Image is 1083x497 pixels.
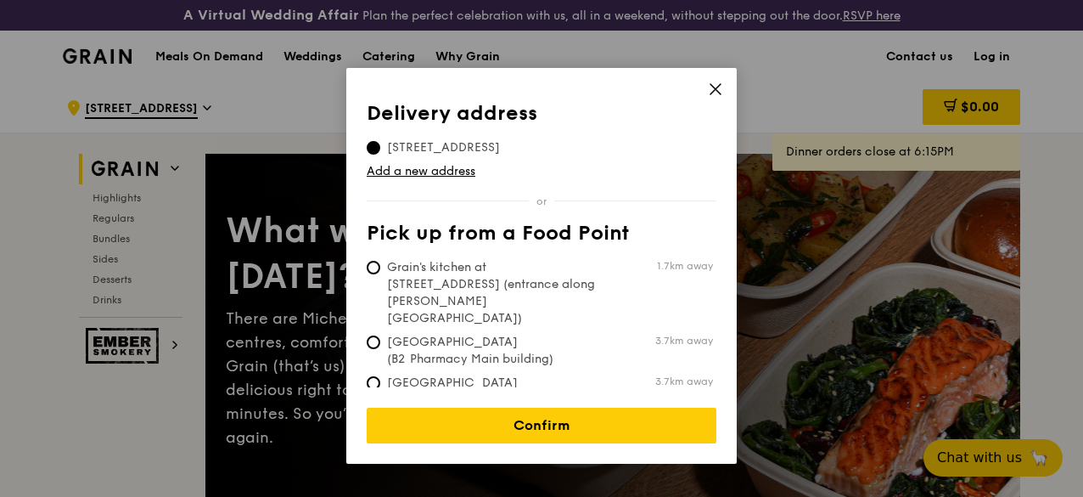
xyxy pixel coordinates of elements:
[367,163,716,180] a: Add a new address
[367,141,380,155] input: [STREET_ADDRESS]
[367,222,716,252] th: Pick up from a Food Point
[367,375,620,426] span: [GEOGRAPHIC_DATA] (Level 1 [PERSON_NAME] block drop-off point)
[367,102,716,133] th: Delivery address
[367,139,520,156] span: [STREET_ADDRESS]
[367,336,380,349] input: [GEOGRAPHIC_DATA] (B2 Pharmacy Main building)3.7km away
[655,334,713,347] span: 3.7km away
[367,334,620,368] span: [GEOGRAPHIC_DATA] (B2 Pharmacy Main building)
[657,259,713,273] span: 1.7km away
[367,259,620,327] span: Grain's kitchen at [STREET_ADDRESS] (entrance along [PERSON_NAME][GEOGRAPHIC_DATA])
[367,408,716,443] a: Confirm
[655,375,713,388] span: 3.7km away
[367,261,380,274] input: Grain's kitchen at [STREET_ADDRESS] (entrance along [PERSON_NAME][GEOGRAPHIC_DATA])1.7km away
[367,376,380,390] input: [GEOGRAPHIC_DATA] (Level 1 [PERSON_NAME] block drop-off point)3.7km away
